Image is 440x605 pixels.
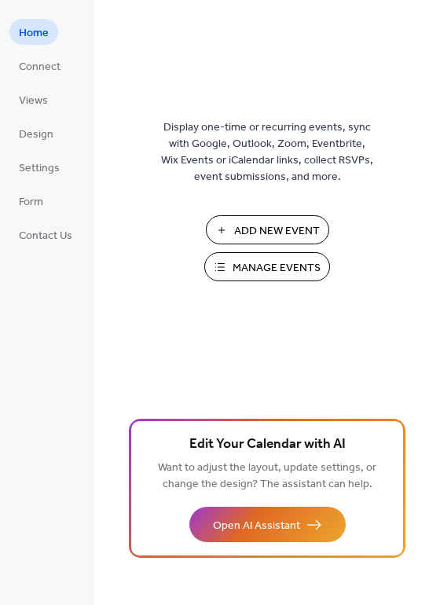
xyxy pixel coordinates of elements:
span: Views [19,93,48,109]
span: Design [19,126,53,143]
span: Manage Events [233,260,321,277]
a: Design [9,120,63,146]
span: Edit Your Calendar with AI [189,434,346,456]
button: Open AI Assistant [189,507,346,542]
button: Manage Events [204,252,330,281]
a: Form [9,188,53,214]
a: Home [9,19,58,45]
span: Open AI Assistant [213,518,300,534]
a: Contact Us [9,222,82,247]
span: Settings [19,160,60,177]
span: Contact Us [19,228,72,244]
button: Add New Event [206,215,329,244]
span: Want to adjust the layout, update settings, or change the design? The assistant can help. [158,457,376,495]
span: Display one-time or recurring events, sync with Google, Outlook, Zoom, Eventbrite, Wix Events or ... [161,119,373,185]
a: Connect [9,53,70,79]
a: Settings [9,154,69,180]
a: Views [9,86,57,112]
span: Home [19,25,49,42]
span: Form [19,194,43,211]
span: Add New Event [234,223,320,240]
span: Connect [19,59,60,75]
